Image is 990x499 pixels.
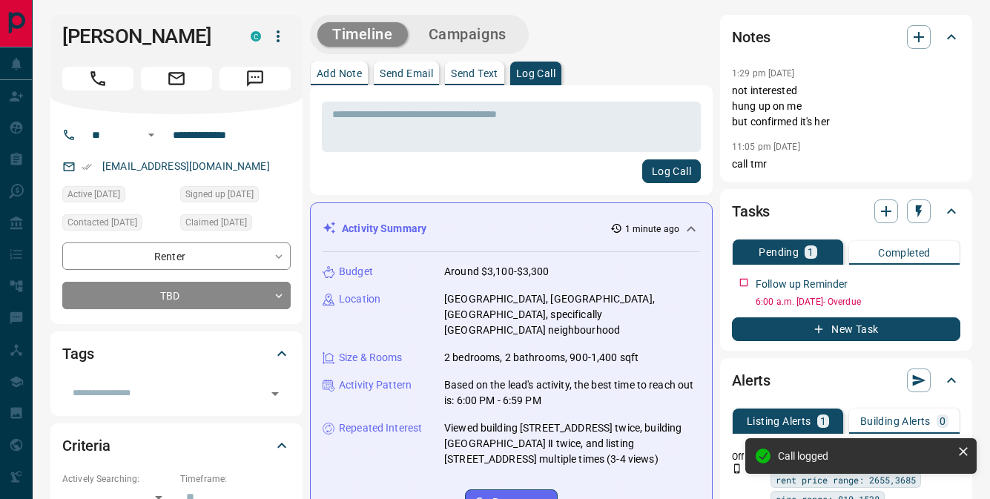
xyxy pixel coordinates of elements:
h2: Tags [62,342,93,366]
p: Location [339,291,380,307]
p: Activity Pattern [339,377,412,393]
p: Off [732,450,762,463]
div: TBD [62,282,291,309]
p: 1 [808,247,814,257]
button: Campaigns [414,22,521,47]
div: Tags [62,336,291,371]
span: Message [220,67,291,90]
h2: Criteria [62,434,110,457]
svg: Push Notification Only [732,463,742,474]
p: Completed [878,248,931,258]
p: Follow up Reminder [756,277,848,292]
div: Thu Nov 21 2024 [180,214,291,235]
p: 0 [940,416,946,426]
p: call tmr [732,156,960,172]
p: Budget [339,264,373,280]
p: Listing Alerts [747,416,811,426]
div: Renter [62,242,291,270]
button: New Task [732,317,960,341]
p: Activity Summary [342,221,426,237]
p: Send Text [451,68,498,79]
span: Email [141,67,212,90]
span: Claimed [DATE] [185,215,247,230]
h2: Notes [732,25,770,49]
p: Add Note [317,68,362,79]
span: Active [DATE] [67,187,120,202]
span: Signed up [DATE] [185,187,254,202]
h2: Alerts [732,369,770,392]
p: [GEOGRAPHIC_DATA], [GEOGRAPHIC_DATA], [GEOGRAPHIC_DATA], specifically [GEOGRAPHIC_DATA] neighbour... [444,291,700,338]
h2: Tasks [732,199,770,223]
p: Viewed building [STREET_ADDRESS] twice, building [GEOGRAPHIC_DATA] Ⅱ twice, and listing [STREET_A... [444,420,700,467]
button: Timeline [317,22,408,47]
div: Tasks [732,194,960,229]
div: Thu Nov 21 2024 [62,186,173,207]
p: 6:00 a.m. [DATE] - Overdue [756,295,960,308]
button: Open [265,383,286,404]
p: not interested hung up on me but confirmed it's her [732,83,960,130]
p: Send Email [380,68,433,79]
p: Repeated Interest [339,420,422,436]
p: Timeframe: [180,472,291,486]
div: Call logged [778,450,951,462]
p: 1 [820,416,826,426]
span: Call [62,67,133,90]
div: Alerts [732,363,960,398]
p: Size & Rooms [339,350,403,366]
h1: [PERSON_NAME] [62,24,228,48]
div: Notes [732,19,960,55]
button: Open [142,126,160,144]
div: Activity Summary1 minute ago [323,215,700,242]
p: 2 bedrooms, 2 bathrooms, 900-1,400 sqft [444,350,638,366]
p: 11:05 pm [DATE] [732,142,800,152]
p: 1:29 pm [DATE] [732,68,795,79]
a: [EMAIL_ADDRESS][DOMAIN_NAME] [102,160,270,172]
p: Log Call [516,68,555,79]
p: Around $3,100-$3,300 [444,264,550,280]
p: 1 minute ago [625,222,679,236]
svg: Email Verified [82,162,92,172]
p: Based on the lead's activity, the best time to reach out is: 6:00 PM - 6:59 PM [444,377,700,409]
span: Contacted [DATE] [67,215,137,230]
p: Actively Searching: [62,472,173,486]
button: Log Call [642,159,701,183]
p: Pending [759,247,799,257]
div: Thu May 08 2025 [62,214,173,235]
p: Building Alerts [860,416,931,426]
div: Thu Nov 21 2024 [180,186,291,207]
div: Criteria [62,428,291,463]
div: condos.ca [251,31,261,42]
